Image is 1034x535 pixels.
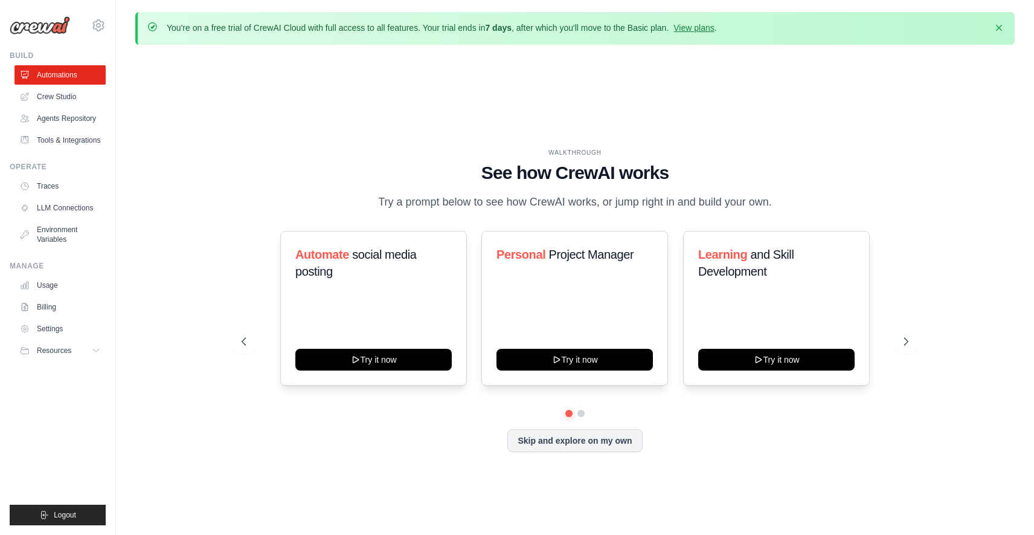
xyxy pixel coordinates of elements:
span: social media posting [295,248,417,278]
div: Manage [10,261,106,271]
a: View plans [673,23,714,33]
span: Logout [54,510,76,520]
button: Try it now [698,349,855,371]
h1: See how CrewAI works [242,162,908,184]
span: Personal [496,248,545,261]
a: Tools & Integrations [14,131,106,150]
a: Crew Studio [14,87,106,106]
span: Project Manager [549,248,634,261]
a: Agents Repository [14,109,106,128]
a: Automations [14,65,106,85]
span: and Skill Development [698,248,794,278]
a: Settings [14,319,106,339]
a: Traces [14,177,106,196]
button: Logout [10,505,106,525]
img: Logo [10,16,70,34]
strong: 7 days [485,23,512,33]
button: Try it now [496,349,653,371]
span: Learning [698,248,747,261]
a: Billing [14,297,106,317]
button: Skip and explore on my own [507,429,642,452]
button: Try it now [295,349,452,371]
iframe: Chat Widget [974,477,1034,535]
a: Usage [14,276,106,295]
div: Operate [10,162,106,172]
div: WALKTHROUGH [242,148,908,157]
a: LLM Connections [14,198,106,218]
button: Resources [14,341,106,360]
span: Resources [37,346,71,355]
p: Try a prompt below to see how CrewAI works, or jump right in and build your own. [372,193,778,211]
p: You're on a free trial of CrewAI Cloud with full access to all features. Your trial ends in , aft... [167,22,717,34]
div: Build [10,51,106,60]
a: Environment Variables [14,220,106,249]
span: Automate [295,248,349,261]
